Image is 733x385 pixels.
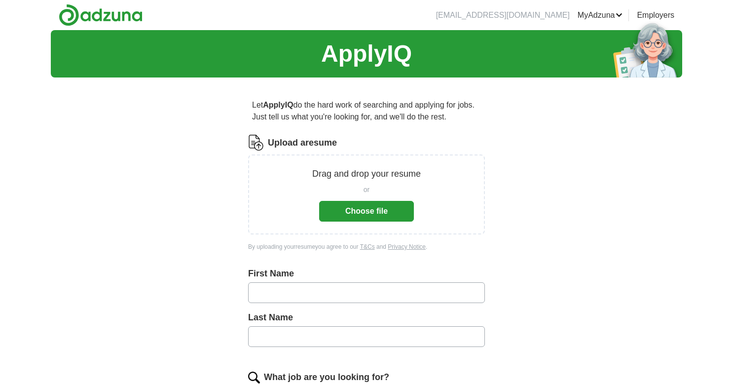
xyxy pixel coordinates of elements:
[388,243,426,250] a: Privacy Notice
[263,101,293,109] strong: ApplyIQ
[578,9,623,21] a: MyAdzuna
[436,9,570,21] li: [EMAIL_ADDRESS][DOMAIN_NAME]
[248,95,485,127] p: Let do the hard work of searching and applying for jobs. Just tell us what you're looking for, an...
[364,185,369,195] span: or
[360,243,375,250] a: T&Cs
[312,167,421,181] p: Drag and drop your resume
[248,267,485,280] label: First Name
[321,36,412,72] h1: ApplyIQ
[59,4,143,26] img: Adzuna logo
[248,372,260,384] img: search.png
[264,371,389,384] label: What job are you looking for?
[248,311,485,324] label: Last Name
[268,136,337,150] label: Upload a resume
[248,242,485,251] div: By uploading your resume you agree to our and .
[248,135,264,151] img: CV Icon
[637,9,674,21] a: Employers
[319,201,414,222] button: Choose file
